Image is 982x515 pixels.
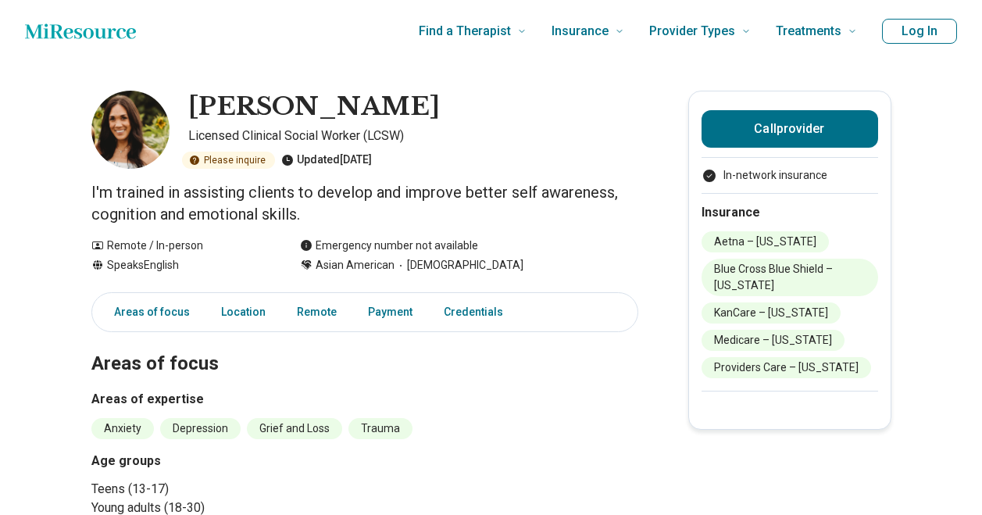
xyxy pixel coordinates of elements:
li: Depression [160,418,241,439]
h2: Insurance [702,203,878,222]
div: Remote / In-person [91,238,269,254]
span: Asian American [316,257,395,274]
a: Location [212,296,275,328]
li: Medicare – [US_STATE] [702,330,845,351]
span: Provider Types [649,20,735,42]
li: KanCare – [US_STATE] [702,302,841,324]
li: Teens (13-17) [91,480,359,499]
div: Speaks English [91,257,269,274]
li: Providers Care – [US_STATE] [702,357,871,378]
div: Emergency number not available [300,238,478,254]
ul: Payment options [702,167,878,184]
a: Home page [25,16,136,47]
h3: Areas of expertise [91,390,638,409]
div: Please inquire [182,152,275,169]
li: In-network insurance [702,167,878,184]
li: Aetna – [US_STATE] [702,231,829,252]
a: Remote [287,296,346,328]
span: Insurance [552,20,609,42]
button: Callprovider [702,110,878,148]
span: Find a Therapist [419,20,511,42]
a: Payment [359,296,422,328]
span: Treatments [776,20,841,42]
a: Credentials [434,296,522,328]
h2: Areas of focus [91,313,638,377]
li: Trauma [348,418,412,439]
li: Grief and Loss [247,418,342,439]
a: Areas of focus [95,296,199,328]
li: Anxiety [91,418,154,439]
li: Blue Cross Blue Shield – [US_STATE] [702,259,878,296]
button: Log In [882,19,957,44]
h3: Age groups [91,452,359,470]
p: I'm trained in assisting clients to develop and improve better self awareness, cognition and emot... [91,181,638,225]
p: Licensed Clinical Social Worker (LCSW) [188,127,638,145]
div: Updated [DATE] [281,152,372,169]
span: [DEMOGRAPHIC_DATA] [395,257,523,274]
img: Sarah Weber, Licensed Clinical Social Worker (LCSW) [91,91,170,169]
h1: [PERSON_NAME] [188,91,440,123]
